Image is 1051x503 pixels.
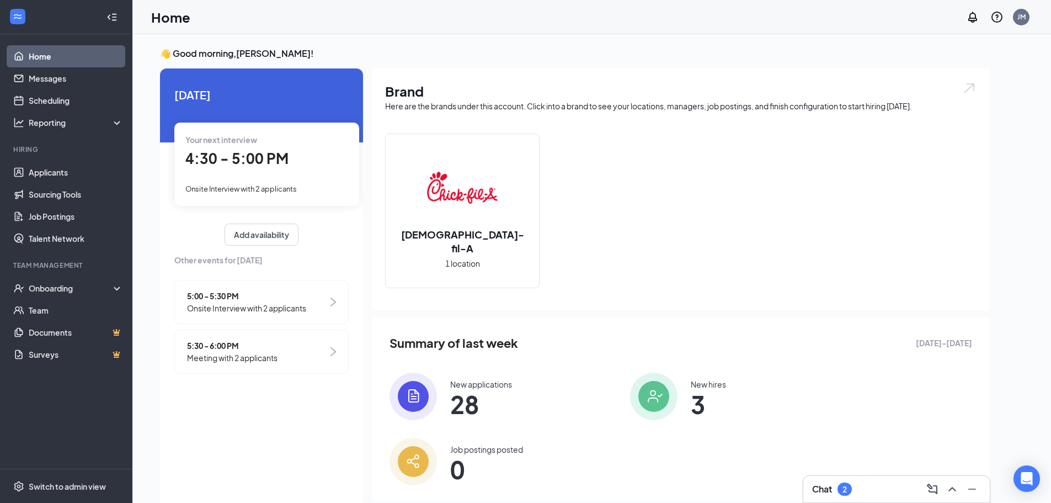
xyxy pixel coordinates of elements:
a: Team [29,299,123,321]
h1: Home [151,8,190,27]
img: open.6027fd2a22e1237b5b06.svg [962,82,977,94]
svg: UserCheck [13,283,24,294]
span: 5:30 - 6:00 PM [187,340,278,352]
div: Reporting [29,117,124,128]
span: 4:30 - 5:00 PM [185,149,289,167]
a: Messages [29,67,123,89]
span: Onsite Interview with 2 applicants [185,184,297,193]
a: DocumentsCrown [29,321,123,343]
svg: Notifications [966,10,979,24]
a: SurveysCrown [29,343,123,366]
svg: Minimize [965,483,979,496]
button: ChevronUp [943,480,961,498]
h3: Chat [812,483,832,495]
div: Hiring [13,145,121,154]
span: 28 [450,394,512,414]
svg: WorkstreamLogo [12,11,23,22]
a: Talent Network [29,227,123,250]
img: icon [390,438,437,485]
div: Team Management [13,261,121,270]
svg: QuestionInfo [990,10,1004,24]
svg: ChevronUp [946,483,959,496]
div: JM [1017,12,1026,22]
span: 3 [691,394,726,414]
div: Onboarding [29,283,114,294]
button: ComposeMessage [924,480,941,498]
div: Open Intercom Messenger [1013,465,1040,492]
span: Your next interview [185,135,257,145]
button: Minimize [963,480,981,498]
div: Job postings posted [450,444,523,455]
span: 1 location [445,257,480,269]
svg: Settings [13,481,24,492]
a: Job Postings [29,205,123,227]
svg: Collapse [106,12,118,23]
span: [DATE] [174,86,349,103]
span: Other events for [DATE] [174,254,349,266]
div: New applications [450,379,512,390]
span: Meeting with 2 applicants [187,352,278,364]
span: Summary of last week [390,333,518,353]
svg: Analysis [13,117,24,128]
span: Onsite Interview with 2 applicants [187,302,306,314]
h3: 👋 Good morning, [PERSON_NAME] ! [160,47,990,60]
img: icon [630,373,677,420]
a: Home [29,45,123,67]
button: Add availability [225,224,298,246]
h2: [DEMOGRAPHIC_DATA]-fil-A [386,227,539,255]
span: [DATE] - [DATE] [916,337,972,349]
img: icon [390,373,437,420]
a: Scheduling [29,89,123,112]
div: Here are the brands under this account. Click into a brand to see your locations, managers, job p... [385,100,977,112]
div: New hires [691,379,726,390]
a: Sourcing Tools [29,183,123,205]
span: 5:00 - 5:30 PM [187,290,306,302]
div: Switch to admin view [29,481,106,492]
span: 0 [450,459,523,479]
a: Applicants [29,161,123,183]
h1: Brand [385,82,977,100]
img: Chick-fil-A [427,152,498,223]
svg: ComposeMessage [926,483,939,496]
div: 2 [842,485,847,494]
